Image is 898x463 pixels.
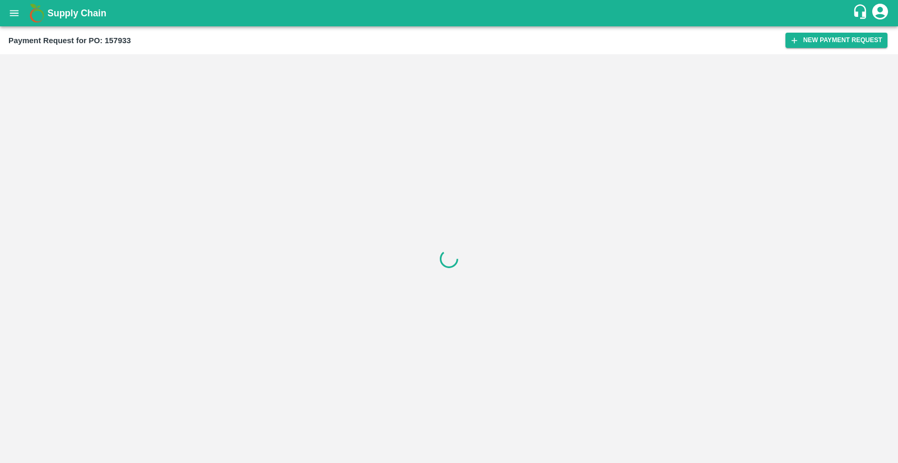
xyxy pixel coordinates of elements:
[47,8,106,18] b: Supply Chain
[785,33,887,48] button: New Payment Request
[2,1,26,25] button: open drawer
[47,6,852,21] a: Supply Chain
[852,4,871,23] div: customer-support
[8,36,131,45] b: Payment Request for PO: 157933
[871,2,890,24] div: account of current user
[26,3,47,24] img: logo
